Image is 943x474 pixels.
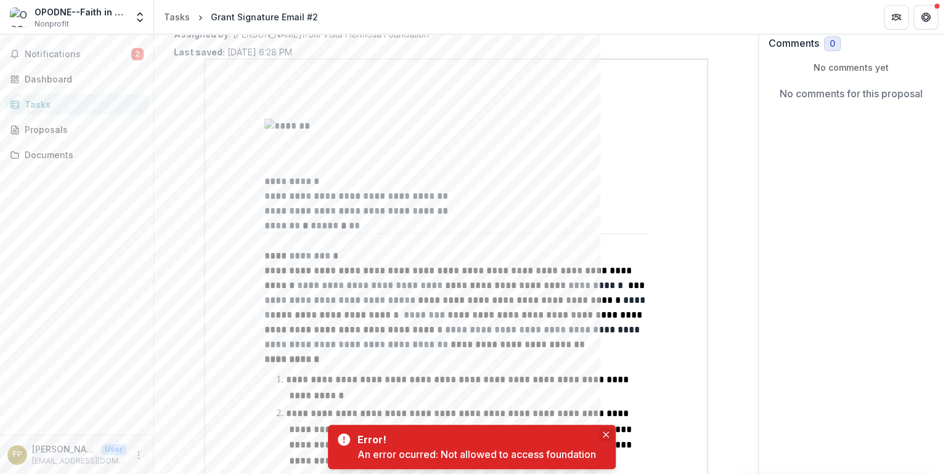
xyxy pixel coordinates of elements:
a: Dashboard [5,69,149,89]
nav: breadcrumb [159,8,323,26]
span: Nonprofit [35,18,69,30]
p: No comments for this proposal [780,86,923,101]
div: OPODNE--Faith in Action International [35,6,126,18]
div: Dashboard [25,73,139,86]
a: Tasks [5,94,149,114]
p: User [101,444,126,455]
div: An error ocurred: Not allowed to access foundation [357,447,596,462]
p: [EMAIL_ADDRESS][DOMAIN_NAME] [32,456,126,467]
strong: Last saved: [174,47,225,57]
button: Partners [884,5,908,30]
button: Get Help [913,5,938,30]
span: 2 [131,48,144,60]
button: Notifications2 [5,44,149,64]
button: Close [598,427,613,442]
div: Error! [357,432,591,447]
p: [DATE] 6:28 PM [174,46,292,58]
div: Proposals [25,123,139,136]
div: Grant Signature Email #2 [211,10,318,23]
h2: Comments [769,38,819,49]
a: Documents [5,145,149,165]
div: Documents [25,148,139,161]
div: Tasks [25,98,139,111]
button: More [131,448,146,462]
button: Open entity switcher [131,5,149,30]
a: Tasks [159,8,195,26]
div: Tasks [164,10,190,23]
img: OPODNE--Faith in Action International [10,7,30,27]
p: [PERSON_NAME] [32,443,96,456]
div: Francois Pierre-Louis [13,451,22,459]
p: No comments yet [769,61,933,74]
span: Notifications [25,49,131,60]
span: 0 [830,39,835,49]
a: Proposals [5,119,149,140]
